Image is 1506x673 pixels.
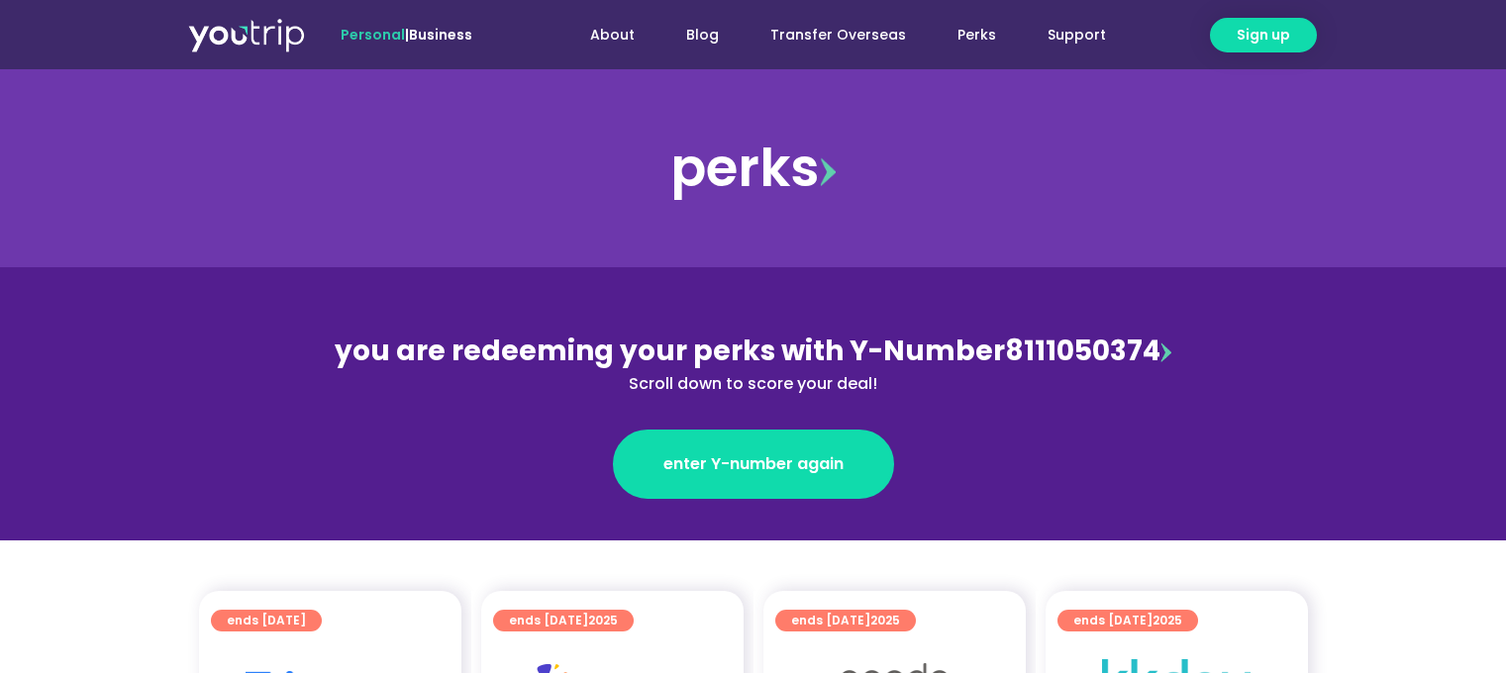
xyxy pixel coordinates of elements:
[509,610,618,631] span: ends [DATE]
[870,612,900,628] span: 2025
[1153,612,1182,628] span: 2025
[613,430,894,499] a: enter Y-number again
[211,610,322,631] a: ends [DATE]
[660,17,745,53] a: Blog
[775,610,916,631] a: ends [DATE]2025
[493,610,634,631] a: ends [DATE]2025
[1237,25,1290,46] span: Sign up
[409,25,472,45] a: Business
[1073,610,1182,631] span: ends [DATE]
[588,612,618,628] span: 2025
[324,372,1183,396] div: Scroll down to score your deal!
[932,17,1022,53] a: Perks
[564,17,660,53] a: About
[341,25,405,45] span: Personal
[341,25,472,45] span: |
[1057,610,1198,631] a: ends [DATE]2025
[526,17,1132,53] nav: Menu
[791,610,900,631] span: ends [DATE]
[335,332,1005,370] span: you are redeeming your perks with Y-Number
[663,452,844,476] span: enter Y-number again
[1022,17,1132,53] a: Support
[227,610,306,631] span: ends [DATE]
[324,331,1183,396] div: 8111050374
[745,17,932,53] a: Transfer Overseas
[1210,18,1317,52] a: Sign up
